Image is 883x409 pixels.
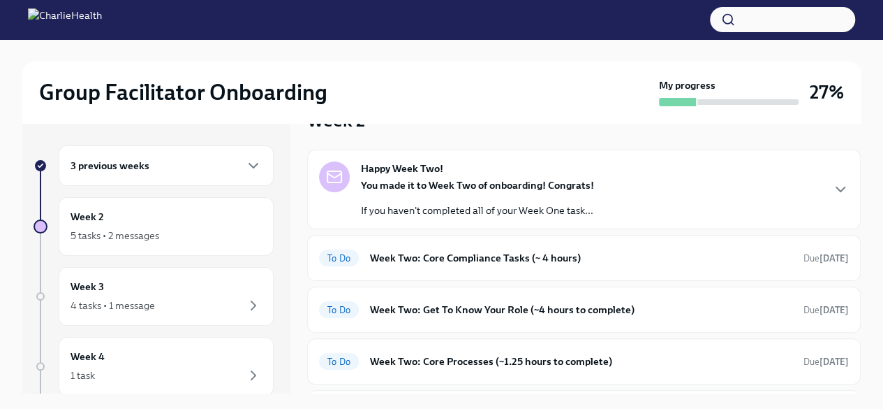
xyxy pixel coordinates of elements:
[659,78,715,92] strong: My progress
[803,303,849,317] span: October 13th, 2025 09:00
[810,80,844,105] h3: 27%
[59,145,274,186] div: 3 previous weeks
[370,354,792,369] h6: Week Two: Core Processes (~1.25 hours to complete)
[71,229,159,243] div: 5 tasks • 2 messages
[319,305,359,315] span: To Do
[34,267,274,326] a: Week 34 tasks • 1 message
[361,203,594,217] p: If you haven't completed all of your Week One task...
[803,305,849,315] span: Due
[319,357,359,367] span: To Do
[819,357,849,367] strong: [DATE]
[71,299,155,313] div: 4 tasks • 1 message
[819,305,849,315] strong: [DATE]
[803,357,849,367] span: Due
[39,78,327,106] h2: Group Facilitator Onboarding
[71,349,105,364] h6: Week 4
[370,302,792,317] h6: Week Two: Get To Know Your Role (~4 hours to complete)
[319,299,849,321] a: To DoWeek Two: Get To Know Your Role (~4 hours to complete)Due[DATE]
[71,209,104,224] h6: Week 2
[819,253,849,264] strong: [DATE]
[361,162,443,175] strong: Happy Week Two!
[803,253,849,264] span: Due
[71,368,95,382] div: 1 task
[319,253,359,264] span: To Do
[803,252,849,265] span: October 13th, 2025 09:00
[71,279,104,294] h6: Week 3
[28,8,102,31] img: CharlieHealth
[319,247,849,269] a: To DoWeek Two: Core Compliance Tasks (~ 4 hours)Due[DATE]
[319,350,849,373] a: To DoWeek Two: Core Processes (~1.25 hours to complete)Due[DATE]
[71,158,149,173] h6: 3 previous weeks
[34,197,274,256] a: Week 25 tasks • 2 messages
[361,179,594,192] strong: You made it to Week Two of onboarding! Congrats!
[370,250,792,266] h6: Week Two: Core Compliance Tasks (~ 4 hours)
[34,337,274,396] a: Week 41 task
[803,355,849,368] span: October 13th, 2025 09:00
